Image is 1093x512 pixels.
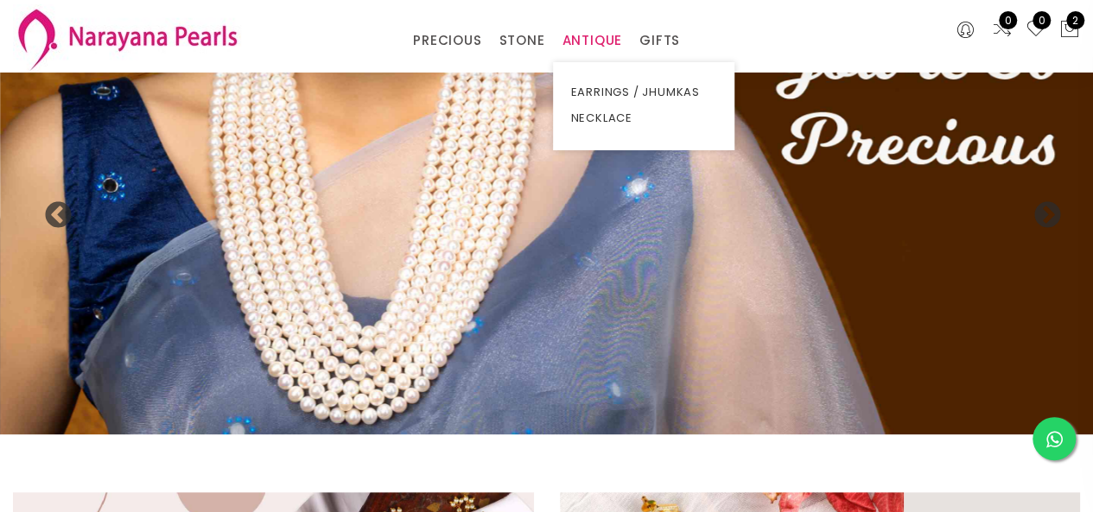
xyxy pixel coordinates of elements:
[1033,201,1050,218] button: Next
[43,201,60,218] button: Previous
[992,19,1013,41] a: 0
[1026,19,1046,41] a: 0
[1059,19,1080,41] button: 2
[1033,11,1051,29] span: 0
[570,105,717,131] a: NECKLACE
[999,11,1017,29] span: 0
[570,79,717,105] a: EARRINGS / JHUMKAS
[639,28,680,54] a: GIFTS
[499,28,544,54] a: STONE
[1066,11,1084,29] span: 2
[562,28,622,54] a: ANTIQUE
[413,28,481,54] a: PRECIOUS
